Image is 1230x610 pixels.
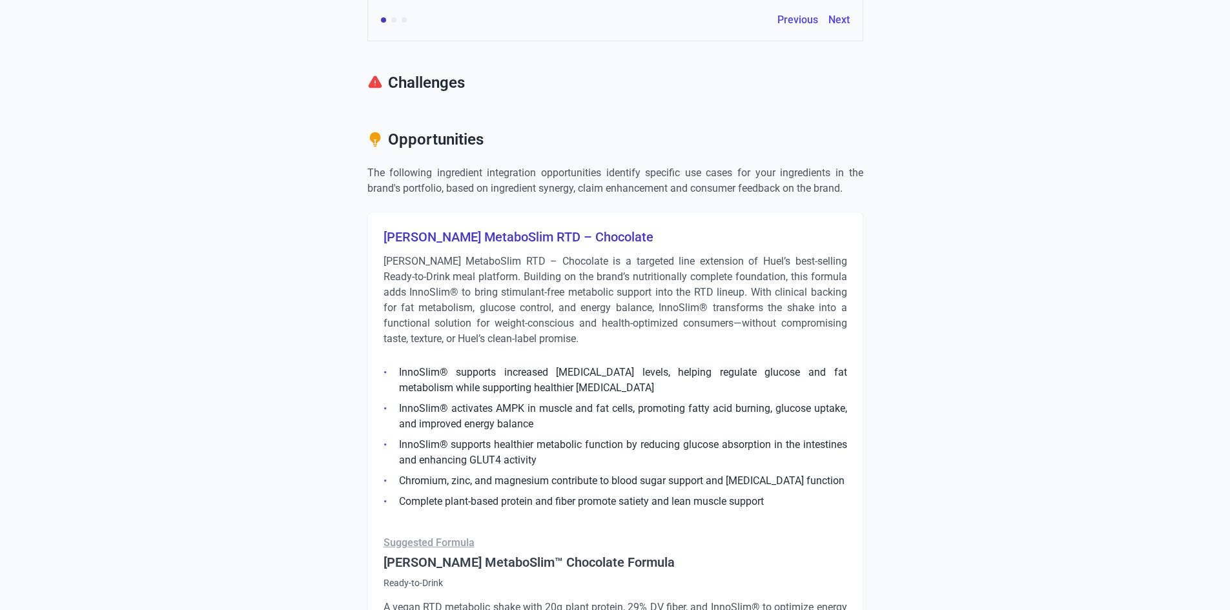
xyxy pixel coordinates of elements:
[391,17,396,23] button: Evidence 2
[384,576,847,589] p: Ready-to-Drink
[384,228,847,246] h3: [PERSON_NAME] MetaboSlim RTD – Chocolate
[384,437,847,468] li: InnoSlim® supports healthier metabolic function by reducing glucose absorption in the intestines ...
[402,17,407,23] button: Evidence 3
[777,12,818,28] button: Previous
[384,401,847,432] li: InnoSlim® activates AMPK in muscle and fat cells, promoting fatty acid burning, glucose uptake, a...
[367,72,863,98] h2: Challenges
[367,129,863,155] h2: Opportunities
[384,254,847,347] p: [PERSON_NAME] MetaboSlim RTD – Chocolate is a targeted line extension of Huel’s best-selling Read...
[381,17,386,23] button: Evidence 1
[384,535,847,551] p: Suggested Formula
[384,553,847,571] h4: [PERSON_NAME] MetaboSlim™ Chocolate Formula
[384,365,847,396] li: InnoSlim® supports increased [MEDICAL_DATA] levels, helping regulate glucose and fat metabolism w...
[828,12,850,28] button: Next
[367,165,863,196] p: The following ingredient integration opportunities identify specific use cases for your ingredien...
[384,494,847,509] li: Complete plant-based protein and fiber promote satiety and lean muscle support
[384,473,847,489] li: Chromium, zinc, and magnesium contribute to blood sugar support and [MEDICAL_DATA] function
